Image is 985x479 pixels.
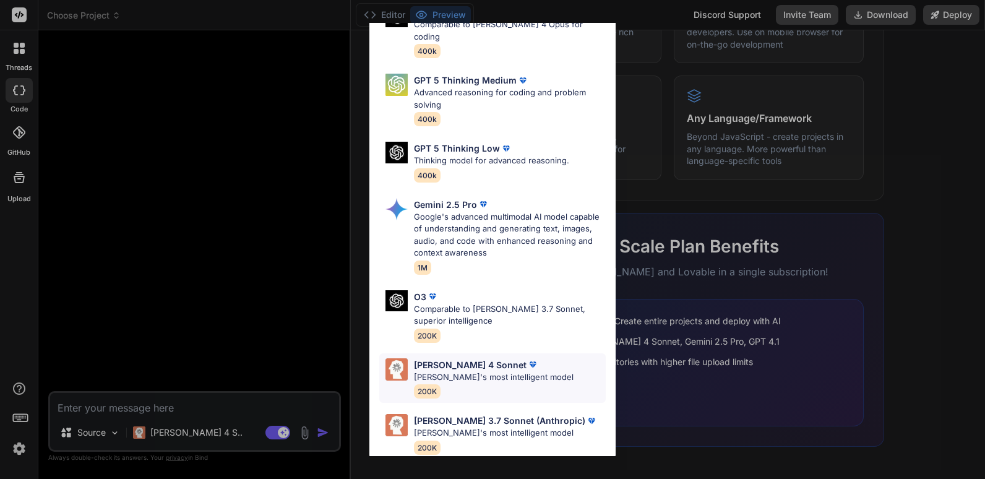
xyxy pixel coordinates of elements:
[414,329,441,343] span: 200K
[414,358,527,371] p: [PERSON_NAME] 4 Sonnet
[414,87,606,111] p: Advanced reasoning for coding and problem solving
[385,290,408,312] img: Pick Models
[414,371,574,384] p: [PERSON_NAME]'s most intelligent model
[477,198,489,210] img: premium
[414,19,606,43] p: Comparable to [PERSON_NAME] 4 Opus for coding
[414,427,598,439] p: [PERSON_NAME]'s most intelligent model
[414,142,500,155] p: GPT 5 Thinking Low
[414,261,431,275] span: 1M
[414,74,517,87] p: GPT 5 Thinking Medium
[414,198,477,211] p: Gemini 2.5 Pro
[414,303,606,327] p: Comparable to [PERSON_NAME] 3.7 Sonnet, superior intelligence
[414,112,441,126] span: 400k
[500,142,512,155] img: premium
[385,358,408,381] img: Pick Models
[414,384,441,399] span: 200K
[385,142,408,163] img: Pick Models
[385,198,408,220] img: Pick Models
[414,441,441,455] span: 200K
[527,358,539,371] img: premium
[385,74,408,96] img: Pick Models
[517,74,529,87] img: premium
[414,414,585,427] p: [PERSON_NAME] 3.7 Sonnet (Anthropic)
[414,290,426,303] p: O3
[385,414,408,436] img: Pick Models
[414,168,441,183] span: 400k
[414,155,569,167] p: Thinking model for advanced reasoning.
[585,415,598,427] img: premium
[414,211,606,259] p: Google's advanced multimodal AI model capable of understanding and generating text, images, audio...
[414,44,441,58] span: 400k
[426,290,439,303] img: premium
